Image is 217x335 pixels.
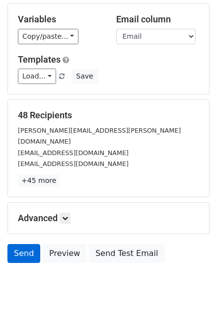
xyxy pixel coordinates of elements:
[18,127,181,146] small: [PERSON_NAME][EMAIL_ADDRESS][PERSON_NAME][DOMAIN_NAME]
[116,14,200,25] h5: Email column
[43,244,86,263] a: Preview
[18,149,129,157] small: [EMAIL_ADDRESS][DOMAIN_NAME]
[18,160,129,167] small: [EMAIL_ADDRESS][DOMAIN_NAME]
[18,54,61,65] a: Templates
[18,14,101,25] h5: Variables
[7,244,40,263] a: Send
[18,110,199,121] h5: 48 Recipients
[18,174,60,187] a: +45 more
[167,287,217,335] iframe: Chat Widget
[72,69,97,84] button: Save
[89,244,164,263] a: Send Test Email
[18,29,78,44] a: Copy/paste...
[18,213,199,224] h5: Advanced
[18,69,56,84] a: Load...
